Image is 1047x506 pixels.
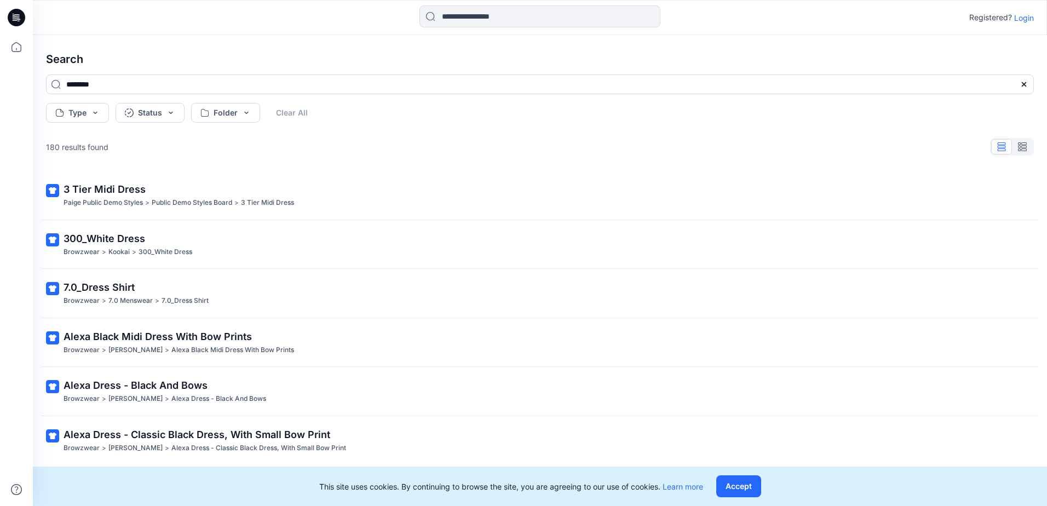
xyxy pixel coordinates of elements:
p: Alexa Dress - Classic Black Dress, With Small Bow Print [171,442,346,454]
p: 3 Tier Midi Dress [241,197,294,209]
p: > [234,197,239,209]
p: > [165,442,169,454]
p: Browzwear [64,295,100,307]
p: > [102,393,106,405]
button: Status [116,103,185,123]
p: Browzwear [64,393,100,405]
p: Login [1014,12,1034,24]
p: > [145,197,149,209]
span: Alexa Dress - Black And Bows [64,380,208,391]
span: 300_White Dress [64,233,145,244]
p: > [102,246,106,258]
button: Type [46,103,109,123]
button: Accept [716,475,761,497]
p: Alexa Black Midi Dress With Bow Prints [171,344,294,356]
p: Browzwear [64,442,100,454]
p: > [165,393,169,405]
p: > [102,295,106,307]
p: > [102,442,106,454]
p: > [155,295,159,307]
p: Tamar Landau [108,442,163,454]
a: Learn more [663,482,703,491]
p: This site uses cookies. By continuing to browse the site, you are agreeing to our use of cookies. [319,481,703,492]
span: Alexa Dress - Classic Black Dress, With Small Bow Print [64,429,330,440]
p: Tamar Landau [108,344,163,356]
p: Browzwear [64,344,100,356]
p: > [102,344,106,356]
p: Browzwear [64,246,100,258]
a: Alexa Dress - Classic Black Dress, With Small Bow PrintBrowzwear>[PERSON_NAME]>Alexa Dress - Clas... [39,421,1040,461]
span: Alexa Black Midi Dress With Bow Prints [64,331,252,342]
p: Registered? [969,11,1012,24]
p: Alexa Dress - Black And Bows [171,393,266,405]
p: Public Demo Styles Board [152,197,232,209]
p: Paige Public Demo Styles [64,197,143,209]
p: 300_White Dress [139,246,192,258]
a: Alexa Dress - Black And BowsBrowzwear>[PERSON_NAME]>Alexa Dress - Black And Bows [39,371,1040,411]
a: Alexa Black Midi Dress With Bow PrintsBrowzwear>[PERSON_NAME]>Alexa Black Midi Dress With Bow Prints [39,323,1040,363]
h4: Search [37,44,1043,74]
p: Kookai [108,246,130,258]
p: 7.0 Menswear [108,295,153,307]
a: 3 Tier Midi DressPaige Public Demo Styles>Public Demo Styles Board>3 Tier Midi Dress [39,175,1040,215]
a: 7.0_Dress ShirtBrowzwear>7.0 Menswear>7.0_Dress Shirt [39,273,1040,313]
p: 180 results found [46,141,108,153]
p: 7.0_Dress Shirt [162,295,209,307]
button: Folder [191,103,260,123]
a: 300_White DressBrowzwear>Kookai>300_White Dress [39,225,1040,264]
span: 7.0_Dress Shirt [64,281,135,293]
p: > [165,344,169,356]
p: > [132,246,136,258]
span: 3 Tier Midi Dress [64,183,146,195]
p: Tamar Landau [108,393,163,405]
